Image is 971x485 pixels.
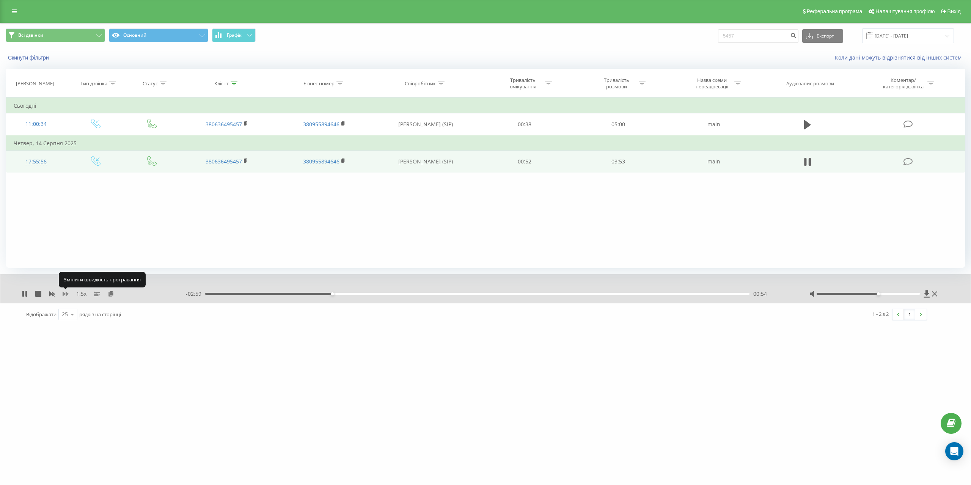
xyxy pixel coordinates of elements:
td: [PERSON_NAME] (SIP) [373,113,478,136]
td: main [665,113,763,136]
span: рядків на сторінці [79,311,121,318]
span: Вихід [947,8,961,14]
span: Графік [227,33,242,38]
div: 11:00:34 [14,117,58,132]
div: Назва схеми переадресації [692,77,732,90]
button: Основний [109,28,208,42]
button: Скинути фільтри [6,54,53,61]
div: 1 - 2 з 2 [872,310,889,318]
button: Графік [212,28,256,42]
button: Експорт [802,29,843,43]
div: Тип дзвінка [80,80,107,87]
div: Accessibility label [331,292,334,295]
td: Четвер, 14 Серпня 2025 [6,136,965,151]
td: 00:38 [478,113,572,136]
div: 25 [62,311,68,318]
a: 380636495457 [206,121,242,128]
a: Коли дані можуть відрізнятися вiд інших систем [835,54,965,61]
span: Реферальна програма [807,8,863,14]
span: - 02:59 [186,290,205,298]
td: Сьогодні [6,98,965,113]
span: Відображати [26,311,57,318]
td: [PERSON_NAME] (SIP) [373,151,478,173]
a: 380636495457 [206,158,242,165]
td: main [665,151,763,173]
div: Бізнес номер [303,80,335,87]
td: 05:00 [572,113,665,136]
td: 00:52 [478,151,572,173]
div: Accessibility label [877,292,880,295]
div: Співробітник [405,80,436,87]
a: 380955894646 [303,158,339,165]
div: [PERSON_NAME] [16,80,54,87]
span: Налаштування профілю [875,8,935,14]
a: 380955894646 [303,121,339,128]
td: 03:53 [572,151,665,173]
div: Коментар/категорія дзвінка [881,77,925,90]
div: Змінити швидкість програвання [59,272,146,287]
div: Аудіозапис розмови [786,80,834,87]
a: 1 [904,309,915,320]
span: 00:54 [753,290,767,298]
div: Open Intercom Messenger [945,442,963,460]
input: Пошук за номером [718,29,798,43]
div: Тривалість розмови [596,77,637,90]
span: Всі дзвінки [18,32,43,38]
div: Статус [143,80,158,87]
div: Клієнт [214,80,229,87]
span: 1.5 x [76,290,86,298]
div: 17:55:56 [14,154,58,169]
button: Всі дзвінки [6,28,105,42]
div: Тривалість очікування [503,77,543,90]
